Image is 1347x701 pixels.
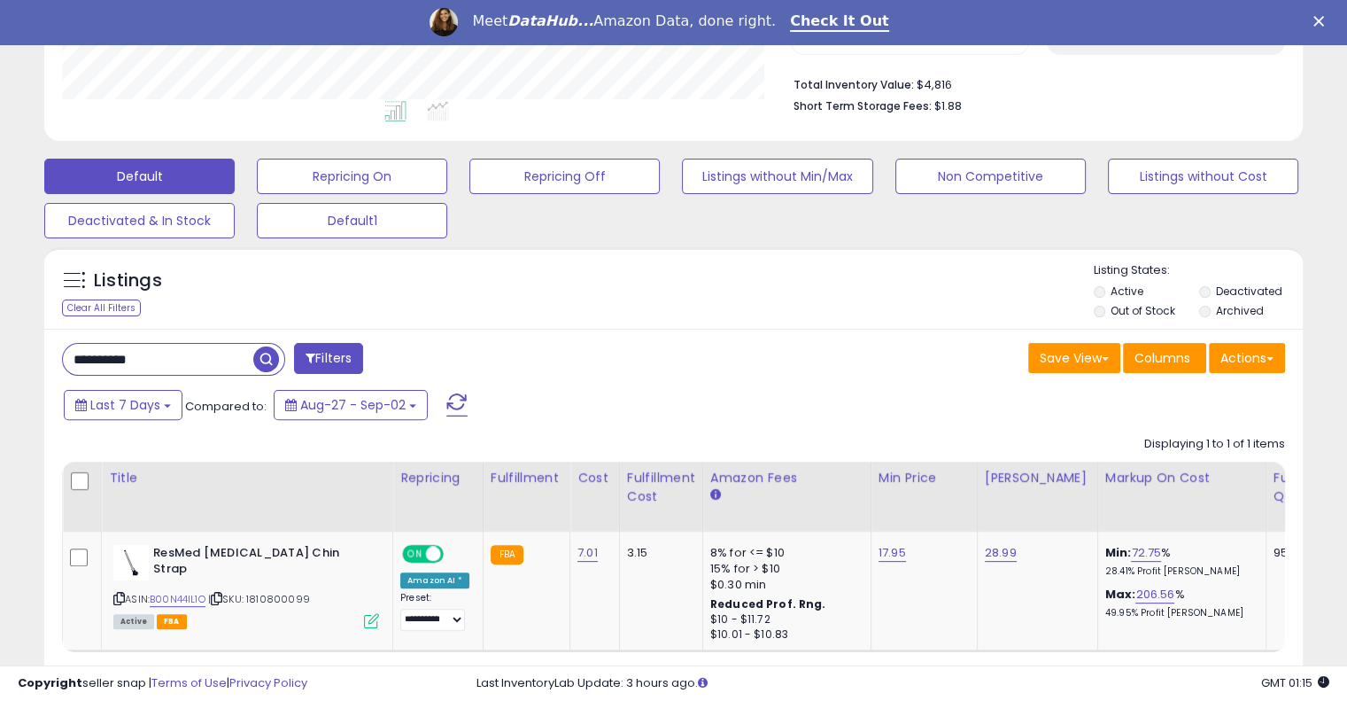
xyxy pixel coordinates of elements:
[1105,586,1136,603] b: Max:
[710,469,863,487] div: Amazon Fees
[1111,303,1175,318] label: Out of Stock
[44,203,235,238] button: Deactivated & In Stock
[476,675,1329,692] div: Last InventoryLab Update: 3 hours ago.
[507,12,593,29] i: DataHub...
[1144,436,1285,453] div: Displaying 1 to 1 of 1 items
[18,675,307,692] div: seller snap | |
[710,545,857,561] div: 8% for <= $10
[229,674,307,691] a: Privacy Policy
[18,674,82,691] strong: Copyright
[710,561,857,577] div: 15% for > $10
[577,544,598,562] a: 7.01
[793,73,1272,94] li: $4,816
[1066,37,1110,48] small: Prev: 81.62%
[895,159,1086,194] button: Non Competitive
[400,469,476,487] div: Repricing
[404,546,426,561] span: ON
[113,545,149,580] img: 31CPeWsKCFL._SL40_.jpg
[491,545,523,565] small: FBA
[1108,159,1298,194] button: Listings without Cost
[109,469,385,487] div: Title
[1134,349,1190,367] span: Columns
[64,390,182,420] button: Last 7 Days
[113,545,379,627] div: ASIN:
[153,545,368,582] b: ResMed [MEDICAL_DATA] Chin Strap
[1028,343,1120,373] button: Save View
[1097,462,1266,532] th: The percentage added to the cost of goods (COGS) that forms the calculator for Min & Max prices.
[1111,284,1143,299] label: Active
[1094,262,1303,279] p: Listing States:
[257,203,447,238] button: Default1
[577,469,612,487] div: Cost
[1261,674,1329,691] span: 2025-09-10 01:15 GMT
[985,544,1017,562] a: 28.99
[710,487,721,503] small: Amazon Fees.
[1215,303,1263,318] label: Archived
[1105,544,1132,561] b: Min:
[1273,545,1328,561] div: 95
[934,97,962,114] span: $1.88
[113,614,154,629] span: All listings currently available for purchase on Amazon
[790,12,889,32] a: Check It Out
[400,572,469,588] div: Amazon AI *
[1135,586,1174,604] a: 206.56
[491,469,562,487] div: Fulfillment
[1313,16,1331,27] div: Close
[274,390,428,420] button: Aug-27 - Sep-02
[1105,587,1252,619] div: %
[441,546,469,561] span: OFF
[627,469,695,506] div: Fulfillment Cost
[1273,469,1335,506] div: Fulfillable Quantity
[710,596,826,611] b: Reduced Prof. Rng.
[300,396,406,414] span: Aug-27 - Sep-02
[985,469,1090,487] div: [PERSON_NAME]
[1215,284,1281,299] label: Deactivated
[810,37,838,48] small: Prev: 14
[469,159,660,194] button: Repricing Off
[627,545,689,561] div: 3.15
[1105,469,1258,487] div: Markup on Cost
[208,592,310,606] span: | SKU: 1810800099
[185,398,267,415] span: Compared to:
[682,159,872,194] button: Listings without Min/Max
[879,469,970,487] div: Min Price
[44,159,235,194] button: Default
[793,98,932,113] b: Short Term Storage Fees:
[62,300,141,316] div: Clear All Filters
[257,159,447,194] button: Repricing On
[1105,565,1252,578] p: 28.41% Profit [PERSON_NAME]
[150,592,205,607] a: B00N44IL1O
[1131,544,1161,562] a: 72.75
[1105,545,1252,578] div: %
[793,77,914,92] b: Total Inventory Value:
[151,674,227,691] a: Terms of Use
[1209,343,1285,373] button: Actions
[1105,607,1252,619] p: 49.95% Profit [PERSON_NAME]
[400,592,469,632] div: Preset:
[94,269,162,293] h5: Listings
[294,343,363,374] button: Filters
[710,627,857,643] div: $10.01 - $10.83
[710,577,857,593] div: $0.30 min
[430,8,458,36] img: Profile image for Georgie
[710,612,857,627] div: $10 - $11.72
[1123,343,1206,373] button: Columns
[879,544,906,562] a: 17.95
[157,614,187,629] span: FBA
[472,12,776,30] div: Meet Amazon Data, done right.
[90,396,160,414] span: Last 7 Days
